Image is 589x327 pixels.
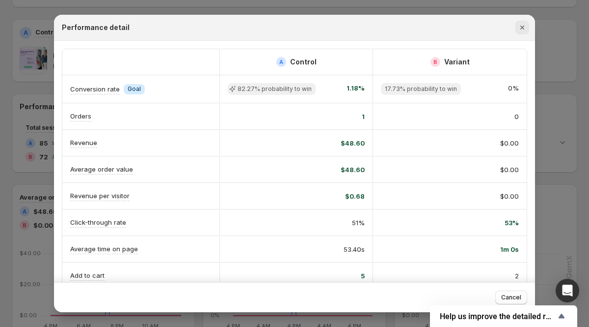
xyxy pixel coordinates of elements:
p: Add to cart [70,270,105,280]
button: Close [515,21,529,34]
p: Average time on page [70,244,138,254]
span: $48.60 [341,165,365,175]
p: Revenue per visitor [70,191,130,201]
span: 82.27% probability to win [238,85,312,93]
h2: Variant [444,57,470,67]
button: Show survey - Help us improve the detailed report for A/B campaigns [440,310,567,322]
h2: Control [290,57,317,67]
h2: Performance detail [62,23,130,32]
span: 2 [515,271,519,281]
h2: A [279,59,283,65]
span: $0.68 [345,191,365,201]
span: 5 [361,271,365,281]
p: Average order value [70,164,133,174]
p: Revenue [70,138,97,148]
span: Cancel [501,294,521,301]
span: 1m 0s [500,244,519,254]
p: Orders [70,111,91,121]
span: 53% [505,218,519,228]
span: Goal [128,85,141,93]
div: Open Intercom Messenger [556,279,579,302]
span: $0.00 [500,191,519,201]
span: $0.00 [500,165,519,175]
span: 51% [352,218,365,228]
p: Click-through rate [70,217,126,227]
span: 1.18% [347,83,365,95]
p: Conversion rate [70,84,120,94]
span: 0 [514,112,519,121]
span: 17.73% probability to win [385,85,457,93]
span: 1 [362,112,365,121]
span: $48.60 [341,138,365,148]
button: Cancel [495,291,527,304]
span: 0% [508,83,519,95]
span: Help us improve the detailed report for A/B campaigns [440,312,556,321]
span: 53.40s [344,244,365,254]
h2: B [433,59,437,65]
span: $0.00 [500,138,519,148]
